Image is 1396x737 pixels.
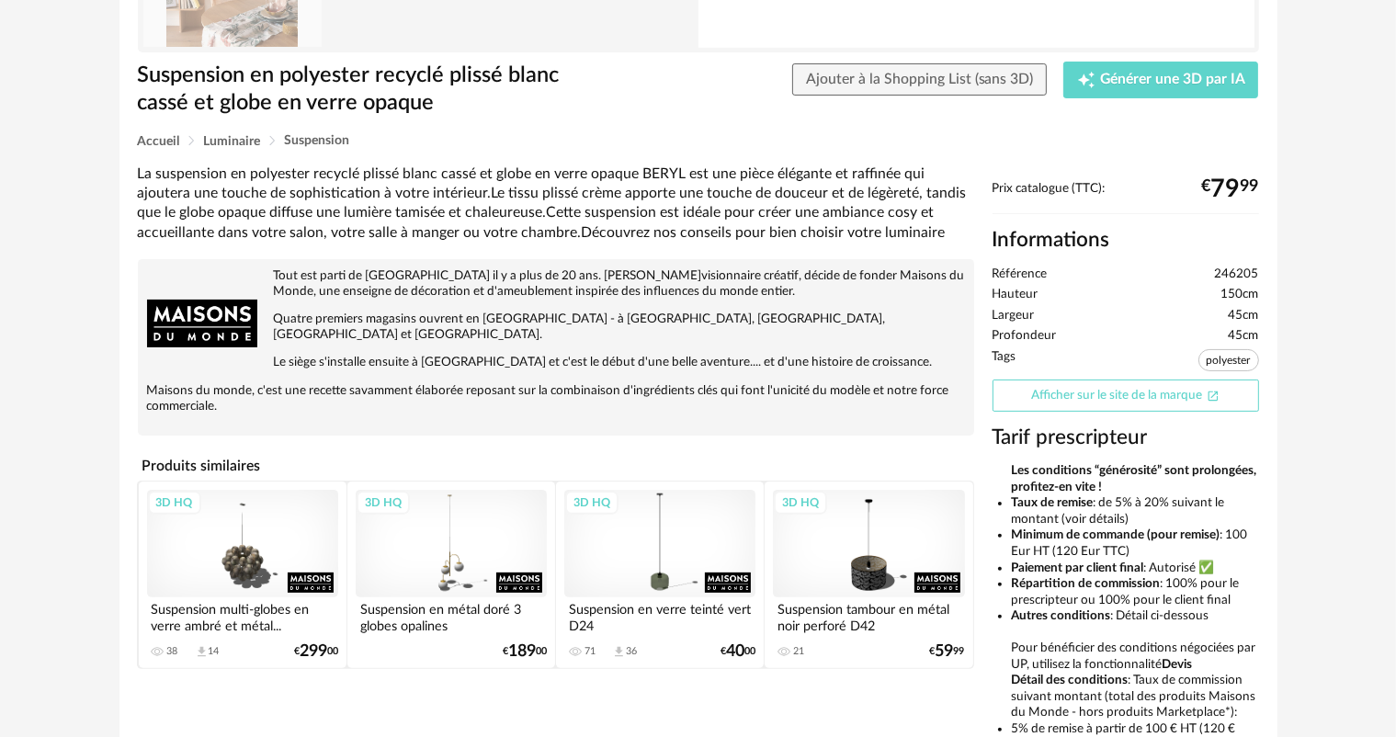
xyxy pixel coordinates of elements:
span: 189 [508,645,536,658]
span: Accueil [138,135,180,148]
span: Profondeur [993,328,1057,345]
h2: Informations [993,227,1259,254]
div: € 99 [930,645,965,658]
span: 45cm [1229,308,1259,324]
div: Suspension en verre teinté vert D24 [564,597,755,634]
div: 71 [585,645,596,658]
div: Suspension multi-globes en verre ambré et métal... [147,597,338,634]
div: 3D HQ [357,491,410,515]
span: Creation icon [1077,71,1095,89]
div: 36 [626,645,637,658]
span: 45cm [1229,328,1259,345]
span: 59 [936,645,954,658]
span: Ajouter à la Shopping List (sans 3D) [806,72,1034,86]
span: Suspension [285,134,350,147]
div: 3D HQ [148,491,201,515]
div: Breadcrumb [138,134,1259,148]
div: € 99 [1202,182,1259,197]
h3: Tarif prescripteur [993,425,1259,451]
span: Download icon [195,645,209,659]
span: Luminaire [204,135,261,148]
button: Ajouter à la Shopping List (sans 3D) [792,63,1048,96]
a: 3D HQ Suspension multi-globes en verre ambré et métal... 38 Download icon 14 €29900 [139,482,346,668]
span: 79 [1211,182,1241,197]
img: brand logo [147,268,257,379]
h1: Suspension en polyester recyclé plissé blanc cassé et globe en verre opaque [138,62,595,118]
span: Générer une 3D par IA [1100,73,1245,87]
div: Suspension tambour en métal noir perforé D42 [773,597,964,634]
li: : de 5% à 20% suivant le montant (voir détails) [1011,495,1259,527]
b: Les conditions “générosité” sont prolongées, profitez-en vite ! [1011,464,1256,493]
div: € 00 [503,645,547,658]
b: Répartition de commission [1011,577,1160,590]
b: Autres conditions [1011,609,1110,622]
a: 3D HQ Suspension en métal doré 3 globes opalines €18900 [347,482,555,668]
b: Minimum de commande (pour remise) [1011,528,1220,541]
div: Suspension en métal doré 3 globes opalines [356,597,547,634]
div: € 00 [721,645,755,658]
span: Open In New icon [1207,388,1220,401]
a: Afficher sur le site de la marqueOpen In New icon [993,380,1259,412]
span: 246205 [1215,266,1259,283]
div: 14 [209,645,220,658]
li: : Détail ci-dessous [1011,608,1259,625]
p: Le siège s'installe ensuite à [GEOGRAPHIC_DATA] et c'est le début d'une belle aventure.... et d'u... [147,355,965,370]
div: 21 [793,645,804,658]
a: 3D HQ Suspension tambour en métal noir perforé D42 21 €5999 [765,482,972,668]
p: Quatre premiers magasins ouvrent en [GEOGRAPHIC_DATA] - à [GEOGRAPHIC_DATA], [GEOGRAPHIC_DATA], [... [147,312,965,343]
p: Maisons du monde, c'est une recette savamment élaborée reposant sur la combinaison d'ingrédients ... [147,383,965,414]
h4: Produits similaires [138,452,974,480]
span: Download icon [612,645,626,659]
b: Taux de remise [1011,496,1093,509]
div: 38 [167,645,178,658]
p: Tout est parti de [GEOGRAPHIC_DATA] il y a plus de 20 ans. [PERSON_NAME]visionnaire créatif, déci... [147,268,965,300]
span: Largeur [993,308,1035,324]
div: La suspension en polyester recyclé plissé blanc cassé et globe en verre opaque BERYL est une pièc... [138,164,974,243]
b: Devis [1162,658,1192,671]
div: 3D HQ [774,491,827,515]
span: Tags [993,349,1016,376]
span: Référence [993,266,1048,283]
span: Hauteur [993,287,1038,303]
b: Détail des conditions [1011,674,1128,686]
span: 150cm [1221,287,1259,303]
button: Creation icon Générer une 3D par IA [1063,62,1258,98]
span: 299 [300,645,327,658]
b: Paiement par client final [1011,561,1143,574]
div: Prix catalogue (TTC): [993,181,1259,215]
li: : 100 Eur HT (120 Eur TTC) [1011,527,1259,560]
li: : Autorisé ✅ [1011,561,1259,577]
a: 3D HQ Suspension en verre teinté vert D24 71 Download icon 36 €4000 [556,482,764,668]
div: 3D HQ [565,491,619,515]
div: € 00 [294,645,338,658]
span: polyester [1198,349,1259,371]
li: : 100% pour le prescripteur ou 100% pour le client final [1011,576,1259,608]
span: 40 [726,645,744,658]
